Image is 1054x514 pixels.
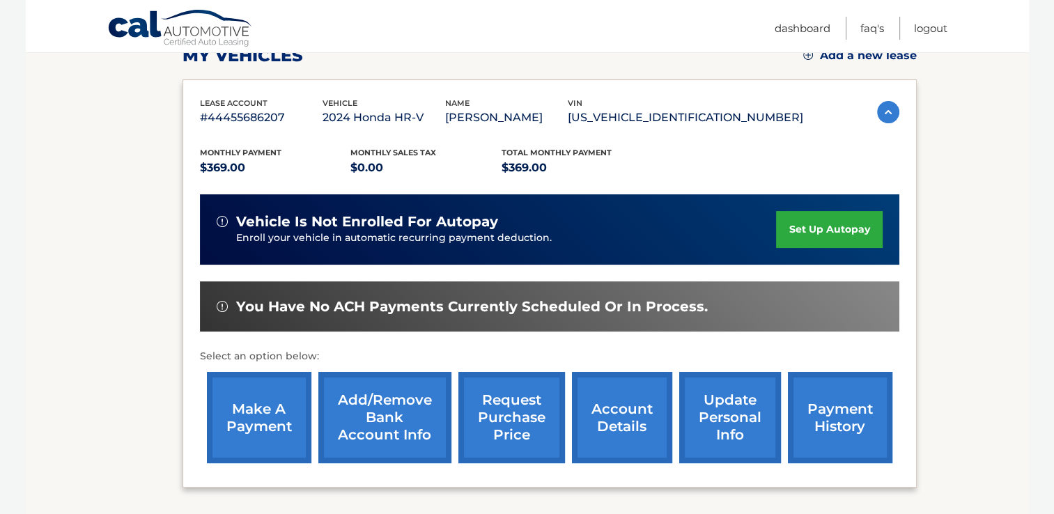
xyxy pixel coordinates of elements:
p: 2024 Honda HR-V [323,108,445,127]
span: Monthly Payment [200,148,281,157]
p: Select an option below: [200,348,899,365]
a: FAQ's [860,17,884,40]
p: $369.00 [502,158,653,178]
a: Add a new lease [803,49,917,63]
a: set up autopay [776,211,882,248]
span: name [445,98,470,108]
a: Add/Remove bank account info [318,372,451,463]
img: add.svg [803,50,813,60]
img: alert-white.svg [217,301,228,312]
img: alert-white.svg [217,216,228,227]
p: [US_VEHICLE_IDENTIFICATION_NUMBER] [568,108,803,127]
span: You have no ACH payments currently scheduled or in process. [236,298,708,316]
span: vehicle [323,98,357,108]
p: $0.00 [350,158,502,178]
span: vehicle is not enrolled for autopay [236,213,498,231]
p: [PERSON_NAME] [445,108,568,127]
img: accordion-active.svg [877,101,899,123]
a: Logout [914,17,947,40]
a: account details [572,372,672,463]
span: vin [568,98,582,108]
p: $369.00 [200,158,351,178]
a: make a payment [207,372,311,463]
a: update personal info [679,372,781,463]
span: Monthly sales Tax [350,148,436,157]
a: Cal Automotive [107,9,254,49]
a: request purchase price [458,372,565,463]
span: lease account [200,98,268,108]
h2: my vehicles [183,45,303,66]
p: #44455686207 [200,108,323,127]
a: payment history [788,372,892,463]
p: Enroll your vehicle in automatic recurring payment deduction. [236,231,777,246]
span: Total Monthly Payment [502,148,612,157]
a: Dashboard [775,17,830,40]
